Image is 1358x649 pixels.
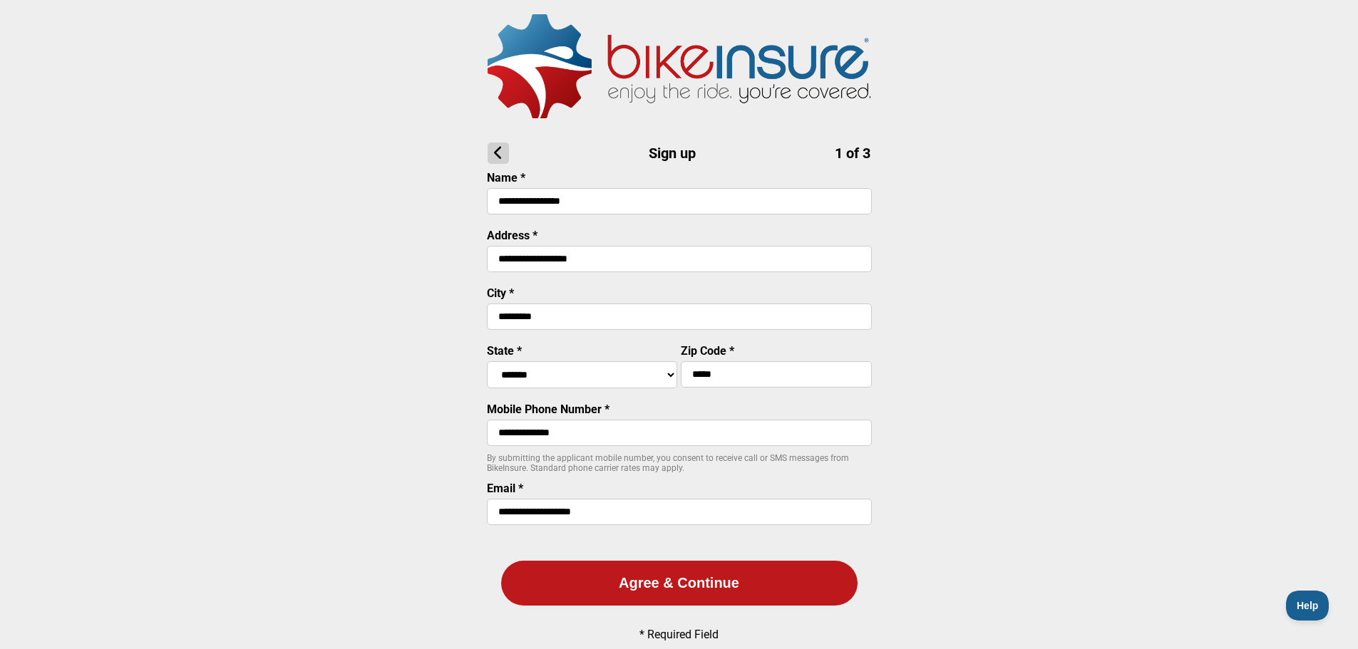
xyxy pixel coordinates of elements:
[487,403,609,416] label: Mobile Phone Number *
[487,344,522,358] label: State *
[1286,591,1329,621] iframe: Toggle Customer Support
[487,453,872,473] p: By submitting the applicant mobile number, you consent to receive call or SMS messages from BikeI...
[639,628,719,641] p: * Required Field
[488,142,870,164] h1: Sign up
[835,145,870,162] span: 1 of 3
[487,286,514,300] label: City *
[487,229,537,242] label: Address *
[487,482,523,495] label: Email *
[681,344,734,358] label: Zip Code *
[501,561,858,606] button: Agree & Continue
[487,171,525,185] label: Name *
